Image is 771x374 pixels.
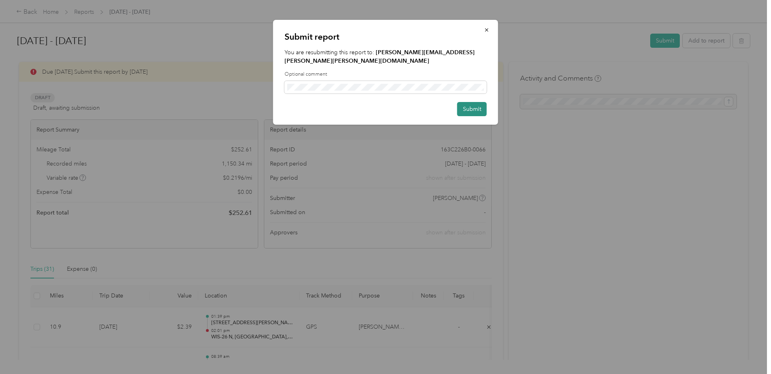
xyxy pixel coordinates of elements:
p: Submit report [285,31,487,42]
button: Submit [457,102,487,116]
iframe: Everlance-gr Chat Button Frame [726,329,771,374]
strong: [PERSON_NAME][EMAIL_ADDRESS][PERSON_NAME][PERSON_NAME][DOMAIN_NAME] [285,49,475,64]
p: You are resubmitting this report to: [285,48,487,65]
label: Optional comment [285,71,487,78]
